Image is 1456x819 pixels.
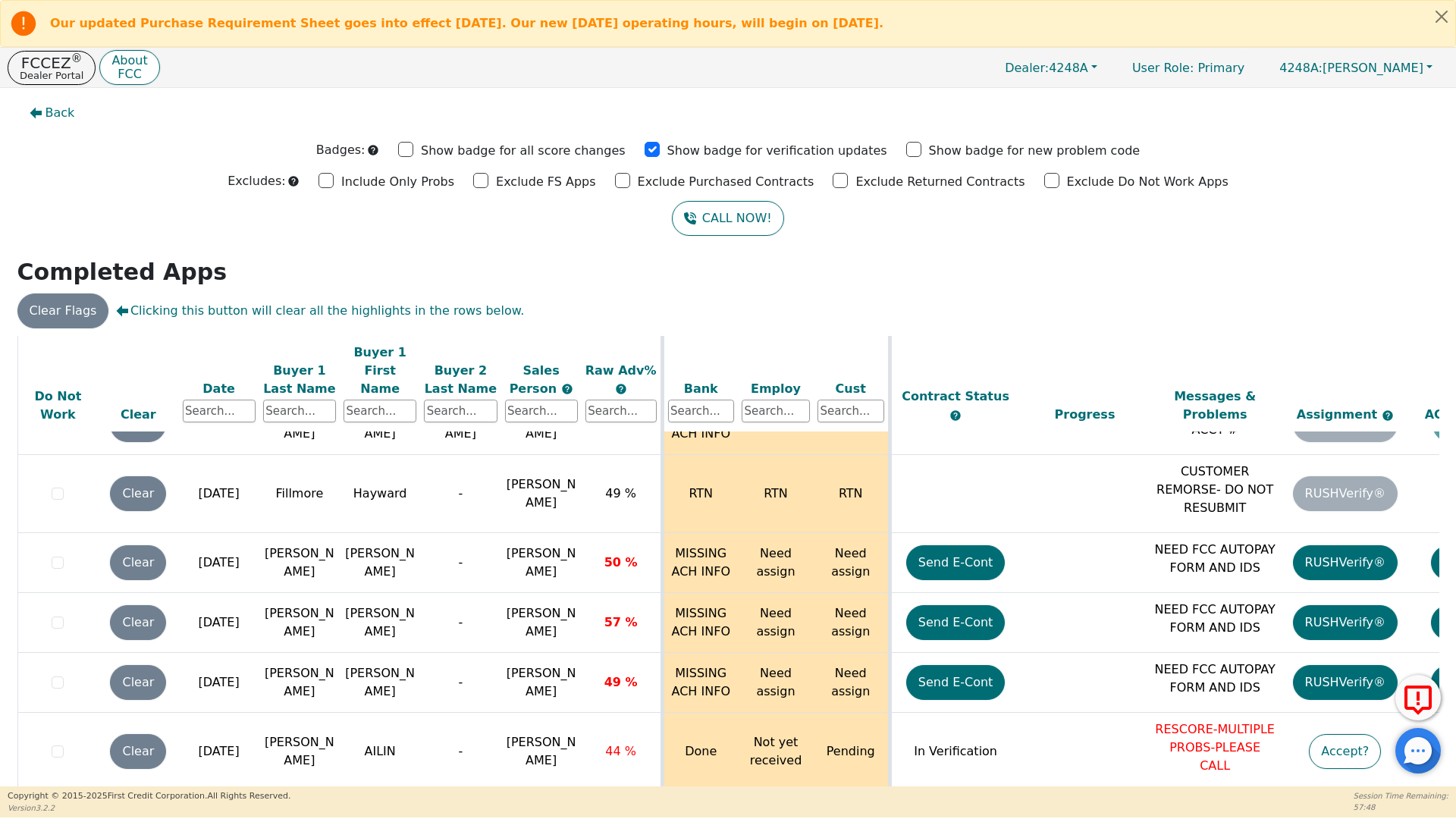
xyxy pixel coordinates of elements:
[1153,661,1276,697] p: NEED FCC AUTOPAY FORM AND IDS
[906,545,1006,580] button: Send E-Cont
[738,593,814,653] td: Need assign
[742,400,810,422] input: Search...
[340,455,420,533] td: Hayward
[1132,61,1194,75] span: User Role :
[110,476,166,511] button: Clear
[1153,720,1276,775] p: RESCORE-MULTIPLE PROBS-PLEASE CALL
[814,713,890,791] td: Pending
[17,293,109,328] button: Clear Flags
[1153,601,1276,637] p: NEED FCC AUTOPAY FORM AND IDS
[116,302,524,320] span: Clicking this button will clear all the highlights in the rows below.
[604,615,638,629] span: 57 %
[420,653,500,713] td: -
[99,50,159,86] button: AboutFCC
[179,593,259,653] td: [DATE]
[672,201,783,236] a: CALL NOW!
[183,400,256,422] input: Search...
[1309,734,1381,769] button: Accept?
[604,675,638,689] span: 49 %
[855,173,1025,191] p: Exclude Returned Contracts
[1354,790,1448,802] p: Session Time Remaining:
[817,379,884,397] div: Cust
[1279,61,1323,75] span: 4248A:
[263,400,336,422] input: Search...
[668,400,735,422] input: Search...
[662,533,738,593] td: MISSING ACH INFO
[668,379,735,397] div: Bank
[1279,61,1423,75] span: [PERSON_NAME]
[344,343,416,397] div: Buyer 1 First Name
[259,593,340,653] td: [PERSON_NAME]
[989,56,1113,80] button: Dealer:4248A
[906,605,1006,640] button: Send E-Cont
[183,379,256,397] div: Date
[179,455,259,533] td: [DATE]
[1354,802,1448,813] p: 57:48
[814,533,890,593] td: Need assign
[507,735,576,767] span: [PERSON_NAME]
[496,173,596,191] p: Exclude FS Apps
[45,104,75,122] span: Back
[111,55,147,67] p: About
[738,533,814,593] td: Need assign
[344,400,416,422] input: Search...
[259,533,340,593] td: [PERSON_NAME]
[585,362,657,377] span: Raw Adv%
[1024,406,1147,424] div: Progress
[110,734,166,769] button: Clear
[50,16,883,30] b: Our updated Purchase Requirement Sheet goes into effect [DATE]. Our new [DATE] operating hours, w...
[263,361,336,397] div: Buyer 1 Last Name
[179,653,259,713] td: [DATE]
[1153,463,1276,517] p: CUSTOMER REMORSE- DO NOT RESUBMIT
[738,713,814,791] td: Not yet received
[507,666,576,698] span: [PERSON_NAME]
[1293,545,1398,580] button: RUSHVerify®
[505,400,578,422] input: Search...
[424,400,497,422] input: Search...
[20,55,83,71] p: FCCEZ
[605,744,636,758] span: 44 %
[510,362,561,395] span: Sales Person
[17,96,87,130] button: Back
[662,713,738,791] td: Done
[340,653,420,713] td: [PERSON_NAME]
[507,546,576,579] span: [PERSON_NAME]
[662,653,738,713] td: MISSING ACH INFO
[110,545,166,580] button: Clear
[1067,173,1228,191] p: Exclude Do Not Work Apps
[102,406,174,424] div: Clear
[1005,61,1049,75] span: Dealer:
[179,713,259,791] td: [DATE]
[340,713,420,791] td: AILIN
[341,173,454,191] p: Include Only Probs
[20,71,83,80] p: Dealer Portal
[1117,53,1260,83] a: User Role: Primary
[1263,56,1448,80] button: 4248A:[PERSON_NAME]
[71,52,83,65] sup: ®
[420,713,500,791] td: -
[179,533,259,593] td: [DATE]
[929,142,1141,160] p: Show badge for new problem code
[207,791,290,801] span: All Rights Reserved.
[259,455,340,533] td: Fillmore
[8,51,96,85] a: FCCEZ®Dealer Portal
[424,361,497,397] div: Buyer 2 Last Name
[638,173,814,191] p: Exclude Purchased Contracts
[605,486,636,500] span: 49 %
[22,388,95,424] div: Do Not Work
[8,790,290,803] p: Copyright © 2015- 2025 First Credit Corporation.
[662,455,738,533] td: RTN
[814,455,890,533] td: RTN
[738,653,814,713] td: Need assign
[1395,675,1441,720] button: Report Error to FCC
[1153,541,1276,577] p: NEED FCC AUTOPAY FORM AND IDS
[902,389,1009,403] span: Contract Status
[316,141,366,159] p: Badges:
[340,533,420,593] td: [PERSON_NAME]
[1005,61,1088,75] span: 4248A
[111,68,147,80] p: FCC
[420,593,500,653] td: -
[742,379,810,397] div: Employ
